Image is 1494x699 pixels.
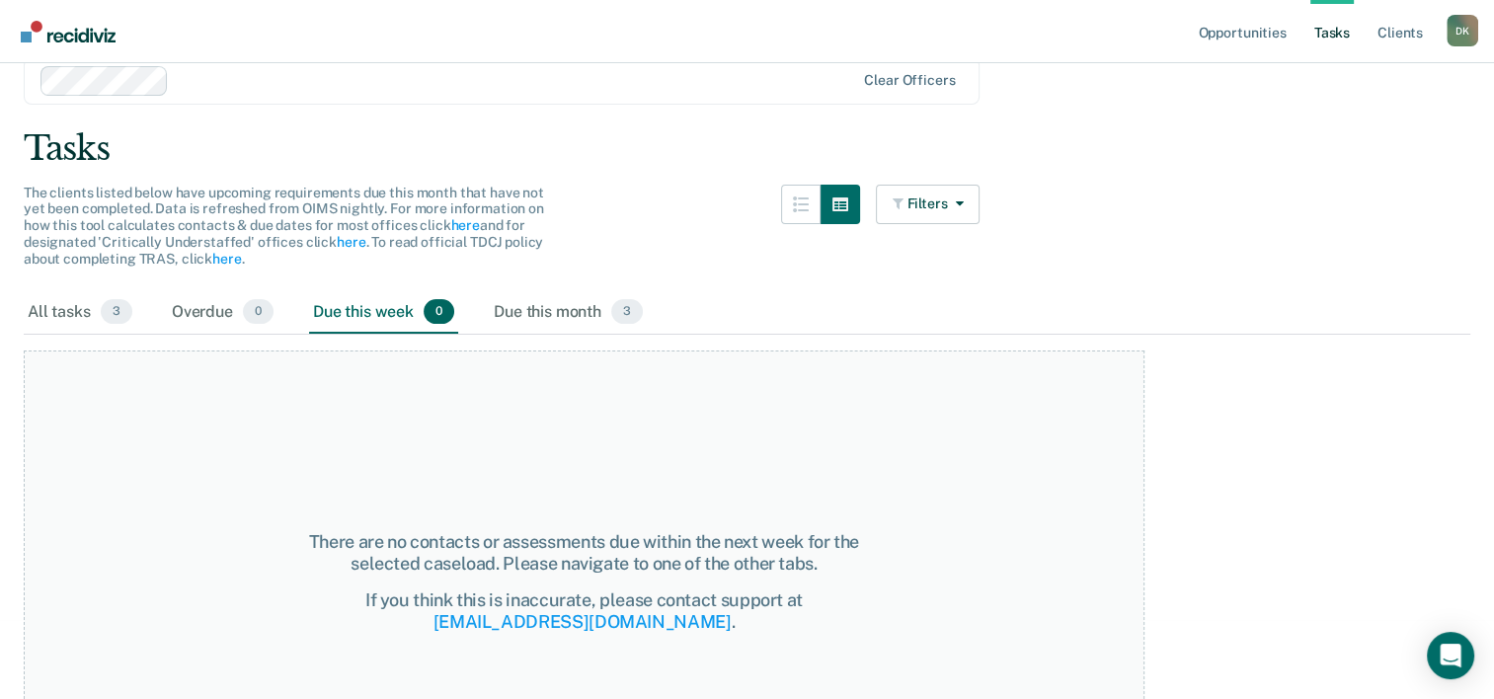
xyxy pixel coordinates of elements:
a: [EMAIL_ADDRESS][DOMAIN_NAME] [433,611,732,632]
div: All tasks3 [24,291,136,335]
button: Profile dropdown button [1447,15,1478,46]
img: Recidiviz [21,21,116,42]
span: 0 [243,299,274,325]
span: 0 [424,299,454,325]
a: here [450,217,479,233]
div: D K [1447,15,1478,46]
div: Overdue0 [168,291,277,335]
a: here [337,234,365,250]
span: The clients listed below have upcoming requirements due this month that have not yet been complet... [24,185,544,267]
div: If you think this is inaccurate, please contact support at . [304,589,863,632]
div: Tasks [24,128,1470,169]
div: Clear officers [864,72,955,89]
span: 3 [101,299,132,325]
span: 3 [611,299,643,325]
a: here [212,251,241,267]
div: Open Intercom Messenger [1427,632,1474,679]
div: Due this week0 [309,291,458,335]
div: There are no contacts or assessments due within the next week for the selected caseload. Please n... [304,531,863,574]
button: Filters [876,185,981,224]
div: Due this month3 [490,291,647,335]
